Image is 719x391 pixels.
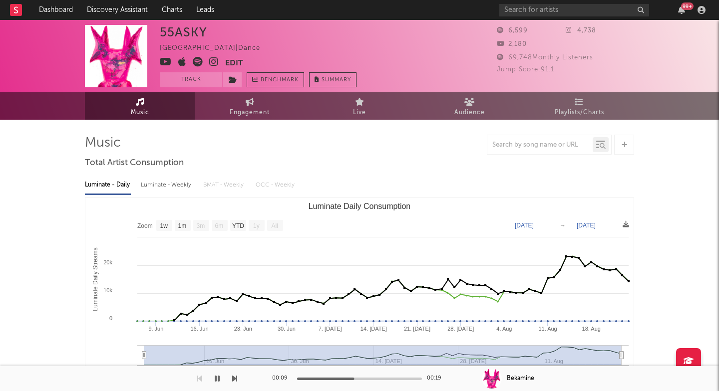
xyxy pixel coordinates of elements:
button: 99+ [678,6,685,14]
span: 69,748 Monthly Listeners [497,54,593,61]
span: 6,599 [497,27,528,34]
div: 00:09 [272,373,292,385]
text: 20k [103,259,112,265]
text: 23. Jun [234,326,252,332]
text: YTD [232,222,244,229]
div: Luminate - Daily [85,177,131,194]
div: [GEOGRAPHIC_DATA] | Dance [160,42,272,54]
text: 18. Aug [582,326,601,332]
text: 6m [215,222,224,229]
span: Summary [322,77,351,83]
text: 16. Jun [191,326,209,332]
a: Live [305,92,414,120]
text: All [271,222,278,229]
text: 4. Aug [496,326,512,332]
text: → [560,222,566,229]
a: Benchmark [247,72,304,87]
span: Jump Score: 91.1 [497,66,554,73]
text: Luminate Daily Streams [92,247,99,311]
span: Benchmark [261,74,299,86]
text: [DATE] [577,222,596,229]
span: Music [131,106,149,118]
span: Playlists/Charts [555,106,604,118]
text: 7. [DATE] [319,326,342,332]
input: Search for artists [499,4,649,16]
text: Zoom [137,222,153,229]
div: 99 + [681,2,694,10]
a: Audience [414,92,524,120]
div: Bekamine [507,374,534,383]
text: 10k [103,287,112,293]
text: Luminate Daily Consumption [309,202,411,210]
text: 1m [178,222,187,229]
span: 4,738 [566,27,596,34]
button: Track [160,72,222,87]
span: Engagement [230,106,270,118]
span: Live [353,106,366,118]
div: 55ASKY [160,25,207,39]
text: 14. [DATE] [360,326,387,332]
text: 9. Jun [148,326,163,332]
text: [DATE] [515,222,534,229]
button: Edit [225,57,243,69]
a: Playlists/Charts [524,92,634,120]
button: Summary [309,72,357,87]
text: 11. Aug [538,326,557,332]
span: 2,180 [497,41,527,47]
a: Engagement [195,92,305,120]
div: Luminate - Weekly [141,177,193,194]
text: 0 [109,315,112,321]
text: 1w [160,222,168,229]
input: Search by song name or URL [487,141,593,149]
text: 28. [DATE] [447,326,474,332]
text: 30. Jun [278,326,296,332]
a: Music [85,92,195,120]
text: 21. [DATE] [404,326,430,332]
text: 1y [253,222,260,229]
div: 00:19 [427,373,447,385]
text: 3m [197,222,205,229]
span: Audience [454,106,485,118]
span: Total Artist Consumption [85,157,184,169]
